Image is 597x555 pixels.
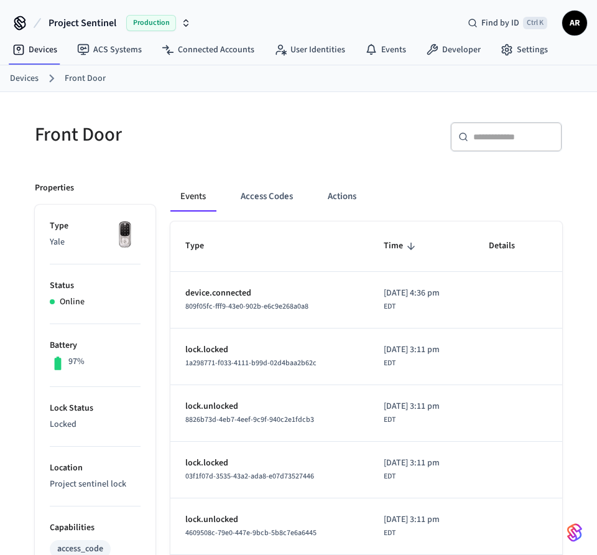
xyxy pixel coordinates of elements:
div: Find by IDCtrl K [458,12,557,34]
p: Capabilities [50,521,141,534]
p: Yale [50,236,141,249]
div: America/New_York [384,457,440,482]
span: [DATE] 3:11 pm [384,400,440,413]
p: Lock Status [50,402,141,415]
span: [DATE] 3:11 pm [384,343,440,357]
p: Battery [50,339,141,352]
p: 97% [68,355,85,368]
div: ant example [170,182,562,212]
span: 809f05fc-fff9-43e0-902b-e6c9e268a0a8 [185,301,308,312]
a: Connected Accounts [152,39,264,61]
span: EDT [384,471,396,482]
span: Project Sentinel [49,16,116,30]
span: [DATE] 4:36 pm [384,287,440,300]
p: lock.unlocked [185,513,354,526]
p: device.connected [185,287,354,300]
a: Events [355,39,416,61]
span: 1a298771-f033-4111-b99d-02d4baa2b62c [185,358,317,368]
a: Settings [491,39,558,61]
span: EDT [384,358,396,369]
p: Properties [35,182,74,195]
span: Find by ID [481,17,519,29]
div: America/New_York [384,343,440,369]
span: Production [126,15,176,31]
button: Access Codes [231,182,303,212]
p: Project sentinel lock [50,478,141,491]
p: lock.locked [185,457,354,470]
span: Details [489,236,531,256]
p: Online [60,296,85,309]
button: Events [170,182,216,212]
a: User Identities [264,39,355,61]
button: Actions [318,182,366,212]
div: America/New_York [384,400,440,426]
p: lock.locked [185,343,354,357]
span: [DATE] 3:11 pm [384,457,440,470]
p: lock.unlocked [185,400,354,413]
a: Devices [2,39,67,61]
span: Ctrl K [523,17,547,29]
img: Yale Assure Touchscreen Wifi Smart Lock, Satin Nickel, Front [109,220,141,251]
span: EDT [384,528,396,539]
a: Front Door [65,72,106,85]
span: [DATE] 3:11 pm [384,513,440,526]
p: Location [50,462,141,475]
a: Devices [10,72,39,85]
span: Type [185,236,220,256]
h5: Front Door [35,122,291,147]
span: Time [384,236,419,256]
img: SeamLogoGradient.69752ec5.svg [567,523,582,543]
a: ACS Systems [67,39,152,61]
span: 8826b73d-4eb7-4eef-9c9f-940c2e1fdcb3 [185,414,314,425]
p: Locked [50,418,141,431]
div: America/New_York [384,513,440,539]
p: Status [50,279,141,292]
button: AR [562,11,587,35]
span: 03f1f07d-3535-43a2-ada8-e07d73527446 [185,471,314,482]
span: AR [563,12,586,34]
span: EDT [384,301,396,312]
span: 4609508c-79e0-447e-9bcb-5b8c7e6a6445 [185,528,317,538]
span: EDT [384,414,396,426]
a: Developer [416,39,491,61]
p: Type [50,220,141,233]
div: America/New_York [384,287,440,312]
